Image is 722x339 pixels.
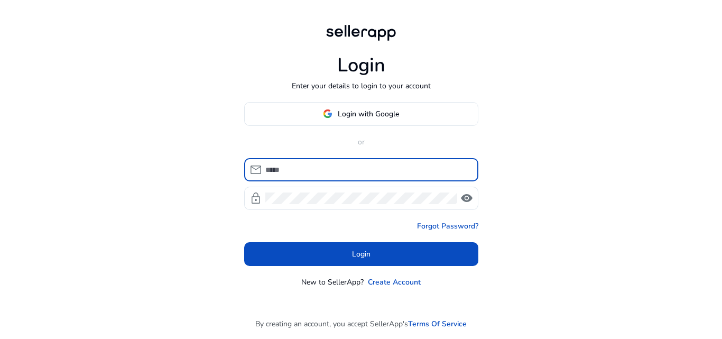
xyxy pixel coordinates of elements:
[244,102,478,126] button: Login with Google
[352,249,371,260] span: Login
[244,242,478,266] button: Login
[368,277,421,288] a: Create Account
[460,192,473,205] span: visibility
[249,163,262,176] span: mail
[292,80,431,91] p: Enter your details to login to your account
[301,277,364,288] p: New to SellerApp?
[337,54,385,77] h1: Login
[323,109,332,118] img: google-logo.svg
[417,221,478,232] a: Forgot Password?
[408,318,467,329] a: Terms Of Service
[244,136,478,148] p: or
[249,192,262,205] span: lock
[338,108,399,120] span: Login with Google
